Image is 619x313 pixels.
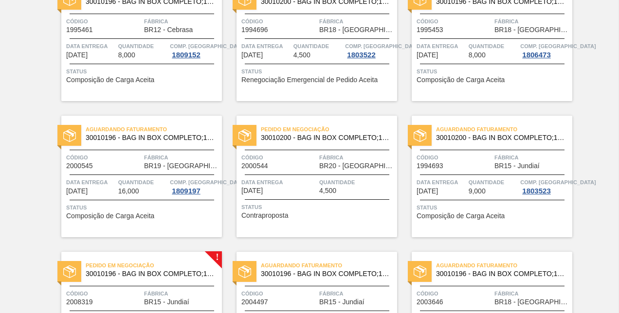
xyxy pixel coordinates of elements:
[144,298,189,306] span: BR15 - Jundiaí
[494,153,570,162] span: Fábrica
[414,129,426,142] img: status
[66,17,142,26] span: Código
[417,177,466,187] span: Data entrega
[520,41,570,59] a: Comp. [GEOGRAPHIC_DATA]1806473
[520,51,552,59] div: 1806473
[241,41,291,51] span: Data entrega
[238,129,251,142] img: status
[170,41,219,59] a: Comp. [GEOGRAPHIC_DATA]1809152
[241,153,317,162] span: Código
[319,17,395,26] span: Fábrica
[261,124,397,134] span: Pedido em Negociação
[417,153,492,162] span: Código
[66,177,116,187] span: Data entrega
[436,134,564,141] span: 30010200 - BAG IN BOX COMPLETO;18L;DIET;;
[66,41,116,51] span: Data entrega
[494,17,570,26] span: Fábrica
[241,162,268,170] span: 2000544
[319,153,395,162] span: Fábrica
[436,124,572,134] span: Aguardando Faturamento
[261,134,389,141] span: 30010200 - BAG IN BOX COMPLETO;18L;DIET;;
[241,177,317,187] span: Data entrega
[241,289,317,298] span: Código
[144,17,219,26] span: Fábrica
[66,298,93,306] span: 2008319
[319,177,395,187] span: Quantidade
[241,202,395,212] span: Status
[469,177,518,187] span: Quantidade
[417,298,443,306] span: 2003646
[170,177,245,187] span: Comp. Carga
[63,265,76,278] img: status
[319,162,395,170] span: BR20 - Sapucaia
[397,116,572,237] a: statusAguardando Faturamento30010200 - BAG IN BOX COMPLETO;18L;DIET;;Código1994693FábricaBR15 - J...
[66,203,219,212] span: Status
[417,162,443,170] span: 1994693
[417,212,505,220] span: Composição de Carga Aceita
[66,212,154,220] span: Composição de Carga Aceita
[118,52,135,59] span: 8,000
[66,76,154,84] span: Composição de Carga Aceita
[520,187,552,195] div: 1803523
[417,76,505,84] span: Composição de Carga Aceita
[520,177,596,187] span: Comp. Carga
[241,26,268,34] span: 1994696
[494,298,570,306] span: BR18 - Pernambuco
[241,52,263,59] span: 29/08/2025
[170,177,219,195] a: Comp. [GEOGRAPHIC_DATA]1809197
[319,187,336,194] span: 4,500
[417,52,438,59] span: 01/09/2025
[417,203,570,212] span: Status
[66,289,142,298] span: Código
[261,261,397,270] span: Aguardando Faturamento
[469,52,486,59] span: 8,000
[170,187,202,195] div: 1809197
[436,270,564,278] span: 30010196 - BAG IN BOX COMPLETO;18L;NORMAL;;
[494,162,540,170] span: BR15 - Jundiaí
[319,298,364,306] span: BR15 - Jundiaí
[417,17,492,26] span: Código
[494,26,570,34] span: BR18 - Pernambuco
[345,51,377,59] div: 1803522
[66,67,219,76] span: Status
[520,41,596,51] span: Comp. Carga
[170,51,202,59] div: 1809152
[417,41,466,51] span: Data entrega
[66,52,88,59] span: 28/08/2025
[170,41,245,51] span: Comp. Carga
[241,298,268,306] span: 2004497
[86,261,222,270] span: Pedido em Negociação
[66,188,88,195] span: 01/09/2025
[417,26,443,34] span: 1995453
[241,212,289,219] span: Contraproposta
[241,76,378,84] span: Renegociação Emergencial de Pedido Aceita
[222,116,397,237] a: statusPedido em Negociação30010200 - BAG IN BOX COMPLETO;18L;DIET;;Código2000544FábricaBR20 - [GE...
[469,188,486,195] span: 9,000
[436,261,572,270] span: Aguardando Faturamento
[238,265,251,278] img: status
[144,162,219,170] span: BR19 - Nova Rio
[414,265,426,278] img: status
[241,17,317,26] span: Código
[261,270,389,278] span: 30010196 - BAG IN BOX COMPLETO;18L;NORMAL;;
[47,116,222,237] a: statusAguardando Faturamento30010196 - BAG IN BOX COMPLETO;18L;NORMAL;;Código2000545FábricaBR19 -...
[118,41,168,51] span: Quantidade
[66,153,142,162] span: Código
[144,26,193,34] span: BR12 - Cebrasa
[86,134,214,141] span: 30010196 - BAG IN BOX COMPLETO;18L;NORMAL;;
[417,188,438,195] span: 02/09/2025
[118,188,139,195] span: 16,000
[494,289,570,298] span: Fábrica
[118,177,168,187] span: Quantidade
[86,270,214,278] span: 30010196 - BAG IN BOX COMPLETO;18L;NORMAL;;
[345,41,420,51] span: Comp. Carga
[66,162,93,170] span: 2000545
[319,26,395,34] span: BR18 - Pernambuco
[241,67,395,76] span: Status
[417,67,570,76] span: Status
[520,177,570,195] a: Comp. [GEOGRAPHIC_DATA]1803523
[86,124,222,134] span: Aguardando Faturamento
[241,187,263,194] span: 01/09/2025
[293,41,343,51] span: Quantidade
[319,289,395,298] span: Fábrica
